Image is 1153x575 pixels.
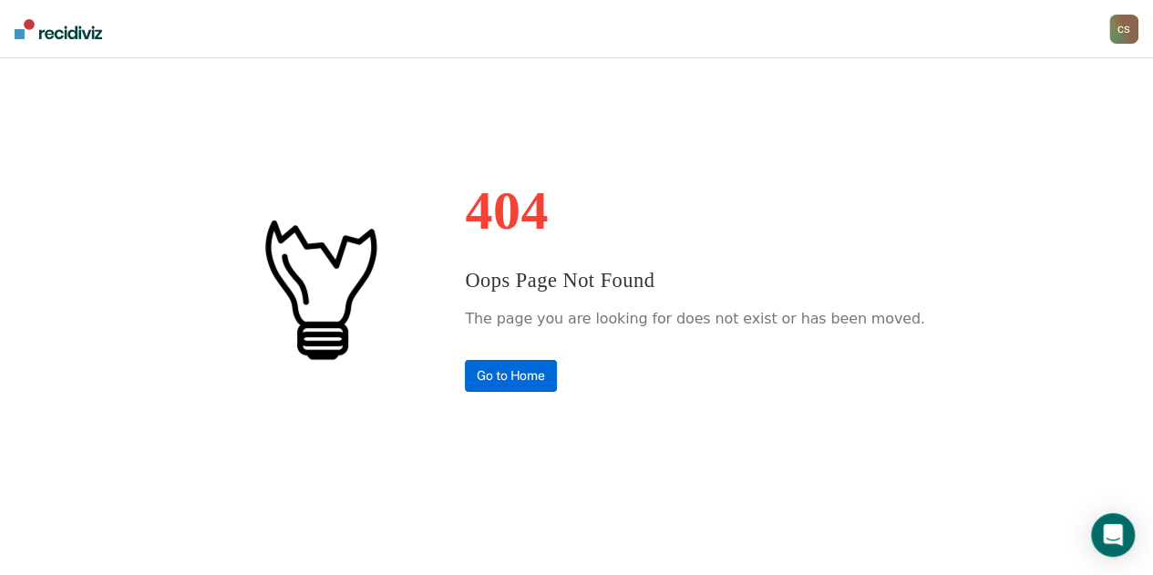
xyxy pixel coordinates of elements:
[228,197,410,379] img: #
[1109,15,1138,44] button: CS
[465,305,924,333] p: The page you are looking for does not exist or has been moved.
[1091,513,1135,557] div: Open Intercom Messenger
[465,183,924,238] h1: 404
[15,19,102,39] img: Recidiviz
[465,360,557,392] a: Go to Home
[1109,15,1138,44] div: C S
[465,265,924,296] h3: Oops Page Not Found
